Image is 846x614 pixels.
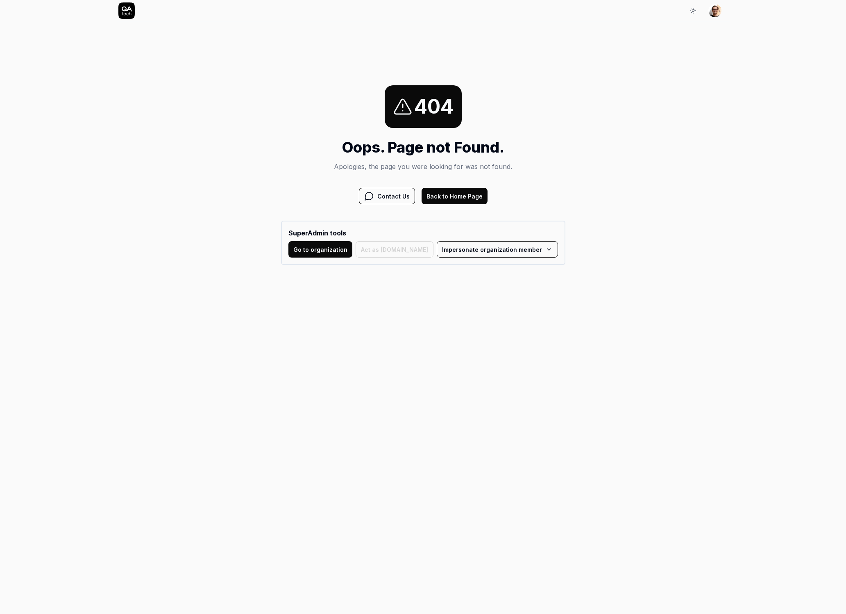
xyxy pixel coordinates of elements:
[414,92,454,121] span: 404
[708,4,721,17] img: 704fe57e-bae9-4a0d-8bcb-c4203d9f0bb2.jpeg
[288,241,352,258] button: Go to organization
[437,241,558,258] button: Impersonate organization member
[281,162,565,171] p: Apologies, the page you were looking for was not found.
[356,241,433,258] button: Act as [DOMAIN_NAME]
[422,188,488,204] button: Back to Home Page
[281,136,565,158] h1: Oops. Page not Found.
[288,228,558,238] b: SuperAdmin tools
[359,188,415,204] button: Contact Us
